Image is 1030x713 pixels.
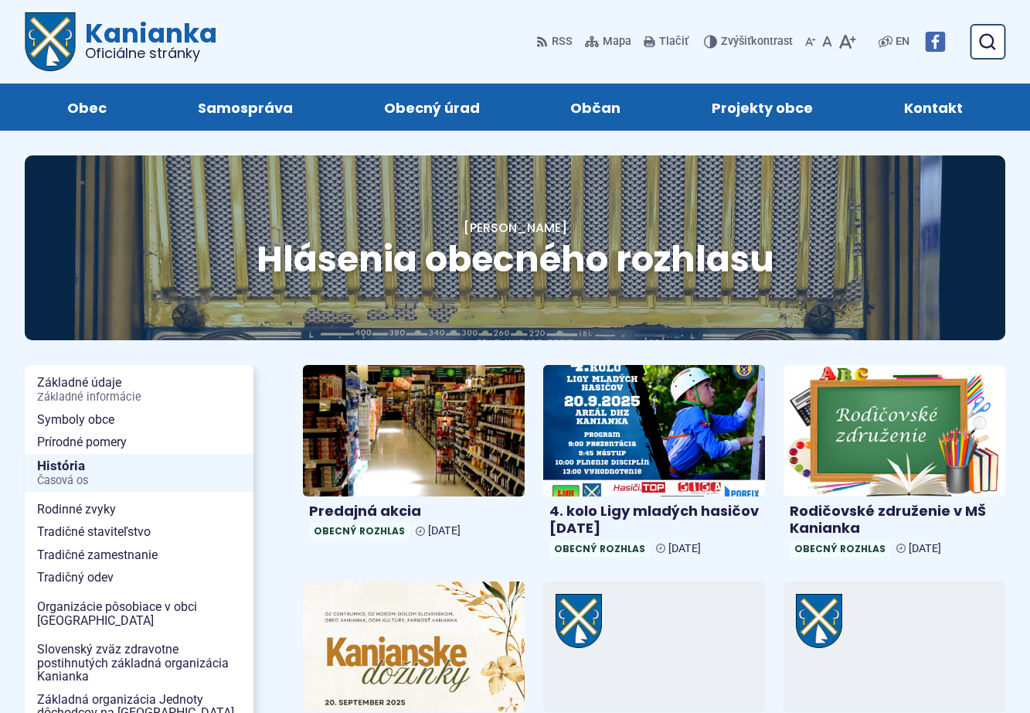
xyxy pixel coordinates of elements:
[909,542,941,555] span: [DATE]
[704,26,796,58] button: Zvýšiťkontrast
[582,26,634,58] a: Mapa
[904,84,963,131] span: Kontakt
[37,371,241,408] span: Základné údaje
[25,454,253,492] a: HistóriaČasová os
[168,84,323,131] a: Samospráva
[354,84,510,131] a: Obecný úrad
[25,12,217,71] a: Logo Kanianka, prejsť na domovskú stránku.
[641,26,692,58] button: Tlačiť
[925,32,945,52] img: Prejsť na Facebook stránku
[25,638,253,688] a: Slovenský zväz zdravotne postihnutých základná organizácia Kanianka
[552,32,573,51] span: RSS
[668,542,701,555] span: [DATE]
[819,26,835,58] button: Nastaviť pôvodnú veľkosť písma
[25,498,253,521] a: Rodinné zvyky
[659,36,688,49] span: Tlačiť
[790,541,890,557] span: Obecný rozhlas
[835,26,859,58] button: Zväčšiť veľkosť písma
[536,26,576,58] a: RSS
[549,541,650,557] span: Obecný rozhlas
[37,638,241,688] span: Slovenský zväz zdravotne postihnutých základná organizácia Kanianka
[682,84,843,131] a: Projekty obce
[67,84,107,131] span: Obec
[603,32,631,51] span: Mapa
[309,503,518,520] h4: Predajná akcia
[37,595,241,632] span: Organizácie pôsobiace v obci [GEOGRAPHIC_DATA]
[85,46,217,60] span: Oficiálne stránky
[37,498,241,521] span: Rodinné zvyky
[721,35,751,48] span: Zvýšiť
[37,454,241,492] span: História
[874,84,993,131] a: Kontakt
[198,84,293,131] span: Samospráva
[464,219,567,237] a: [PERSON_NAME]
[25,595,253,632] a: Organizácie pôsobiace v obci [GEOGRAPHIC_DATA]
[37,431,241,454] span: Prírodné pomery
[25,520,253,544] a: Tradičné staviteľstvo
[37,566,241,589] span: Tradičný odev
[428,524,461,537] span: [DATE]
[570,84,620,131] span: Občan
[25,566,253,589] a: Tradičný odev
[892,32,913,51] a: EN
[896,32,909,51] span: EN
[790,503,999,537] h4: Rodičovské združenie v MŠ Kanianka
[25,431,253,454] a: Prírodné pomery
[541,84,651,131] a: Občan
[384,84,480,131] span: Obecný úrad
[712,84,813,131] span: Projekty obce
[25,544,253,567] a: Tradičné zamestnanie
[37,408,241,432] span: Symboly obce
[549,503,759,537] h4: 4. kolo Ligy mladých hasičov [DATE]
[303,365,525,545] a: Predajná akcia Obecný rozhlas [DATE]
[784,365,1005,562] a: Rodičovské združenie v MŠ Kanianka Obecný rozhlas [DATE]
[25,408,253,432] a: Symboly obce
[257,234,774,284] span: Hlásenia obecného rozhlasu
[25,12,76,71] img: Prejsť na domovskú stránku
[37,544,241,567] span: Tradičné zamestnanie
[76,20,217,60] span: Kanianka
[37,84,137,131] a: Obec
[802,26,819,58] button: Zmenšiť veľkosť písma
[25,371,253,408] a: Základné údajeZákladné informácie
[37,475,241,487] span: Časová os
[721,36,793,49] span: kontrast
[543,365,765,562] a: 4. kolo Ligy mladých hasičov [DATE] Obecný rozhlas [DATE]
[37,391,241,404] span: Základné informácie
[37,520,241,544] span: Tradičné staviteľstvo
[309,523,410,539] span: Obecný rozhlas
